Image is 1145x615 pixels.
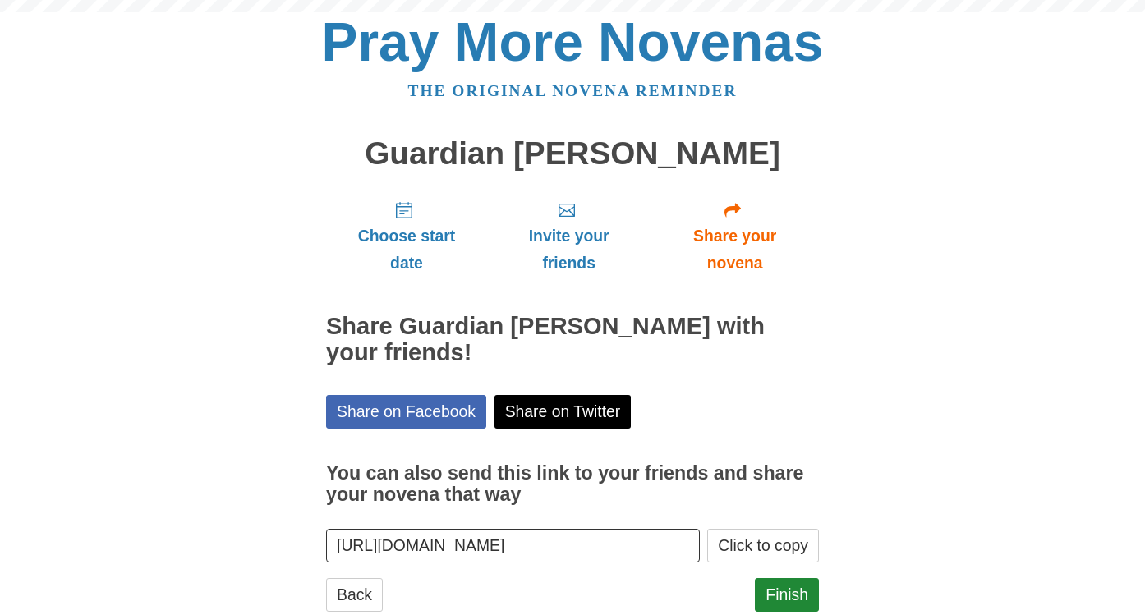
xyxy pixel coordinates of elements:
a: Share on Facebook [326,395,486,429]
h1: Guardian [PERSON_NAME] [326,136,819,172]
a: Back [326,578,383,612]
span: Invite your friends [504,223,634,277]
a: The original novena reminder [408,82,738,99]
a: Finish [755,578,819,612]
button: Click to copy [707,529,819,562]
a: Invite your friends [487,187,651,285]
a: Choose start date [326,187,487,285]
a: Share on Twitter [494,395,632,429]
a: Pray More Novenas [322,11,824,72]
h3: You can also send this link to your friends and share your novena that way [326,463,819,505]
a: Share your novena [651,187,819,285]
span: Share your novena [667,223,802,277]
span: Choose start date [343,223,471,277]
h2: Share Guardian [PERSON_NAME] with your friends! [326,314,819,366]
